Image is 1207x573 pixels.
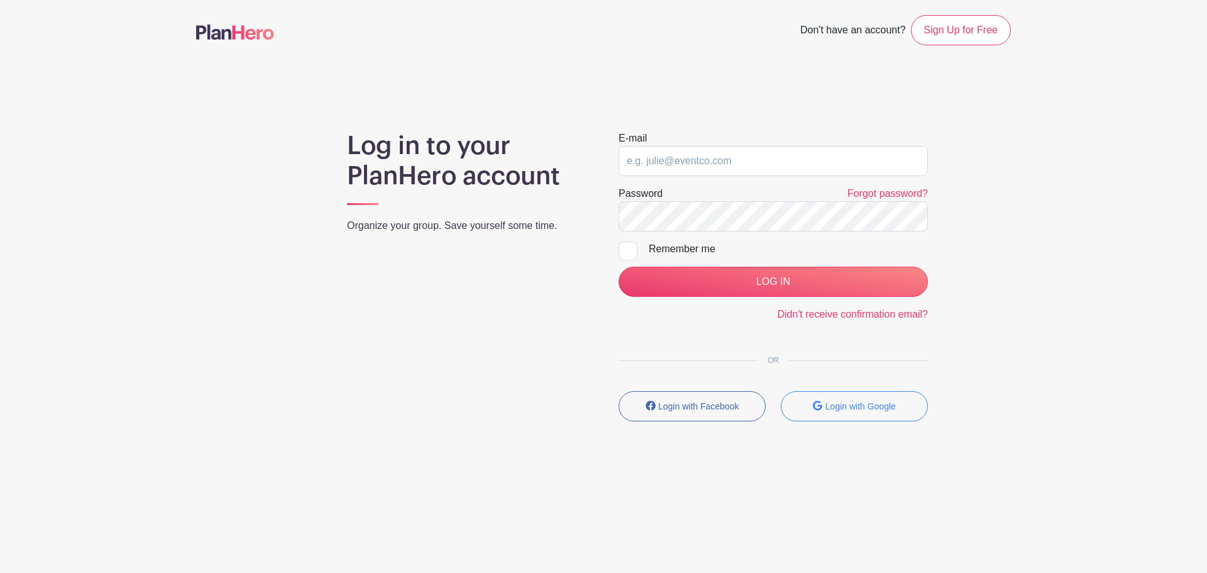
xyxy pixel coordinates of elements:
a: Forgot password? [847,188,928,199]
div: Remember me [649,242,928,257]
small: Login with Google [825,401,896,411]
label: E-mail [619,131,647,146]
input: LOG IN [619,267,928,297]
input: e.g. julie@eventco.com [619,146,928,176]
button: Login with Facebook [619,391,766,421]
span: OR [758,356,789,365]
button: Login with Google [781,391,928,421]
small: Login with Facebook [658,401,739,411]
label: Password [619,186,663,201]
p: Organize your group. Save yourself some time. [347,218,588,233]
a: Sign Up for Free [911,15,1011,45]
a: Didn't receive confirmation email? [777,309,928,320]
img: logo-507f7623f17ff9eddc593b1ce0a138ce2505c220e1c5a4e2b4648c50719b7d32.svg [196,25,274,40]
span: Don't have an account? [800,18,906,45]
h1: Log in to your PlanHero account [347,131,588,191]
